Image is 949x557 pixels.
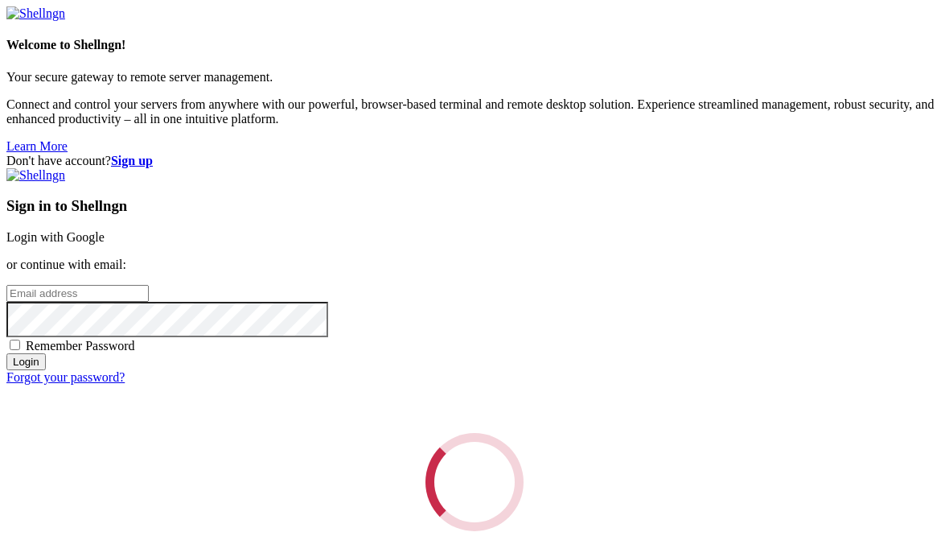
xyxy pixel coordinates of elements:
a: Sign up [111,154,153,167]
img: Shellngn [6,168,65,183]
p: Connect and control your servers from anywhere with our powerful, browser-based terminal and remo... [6,97,943,126]
span: Remember Password [26,339,135,353]
a: Learn More [6,139,68,153]
input: Login [6,353,46,370]
h4: Welcome to Shellngn! [6,38,943,52]
a: Login with Google [6,230,105,244]
p: or continue with email: [6,258,943,272]
input: Email address [6,285,149,302]
div: Don't have account? [6,154,943,168]
img: Shellngn [6,6,65,21]
div: Loading... [419,427,530,538]
p: Your secure gateway to remote server management. [6,70,943,85]
a: Forgot your password? [6,370,125,384]
h3: Sign in to Shellngn [6,197,943,215]
input: Remember Password [10,340,20,350]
